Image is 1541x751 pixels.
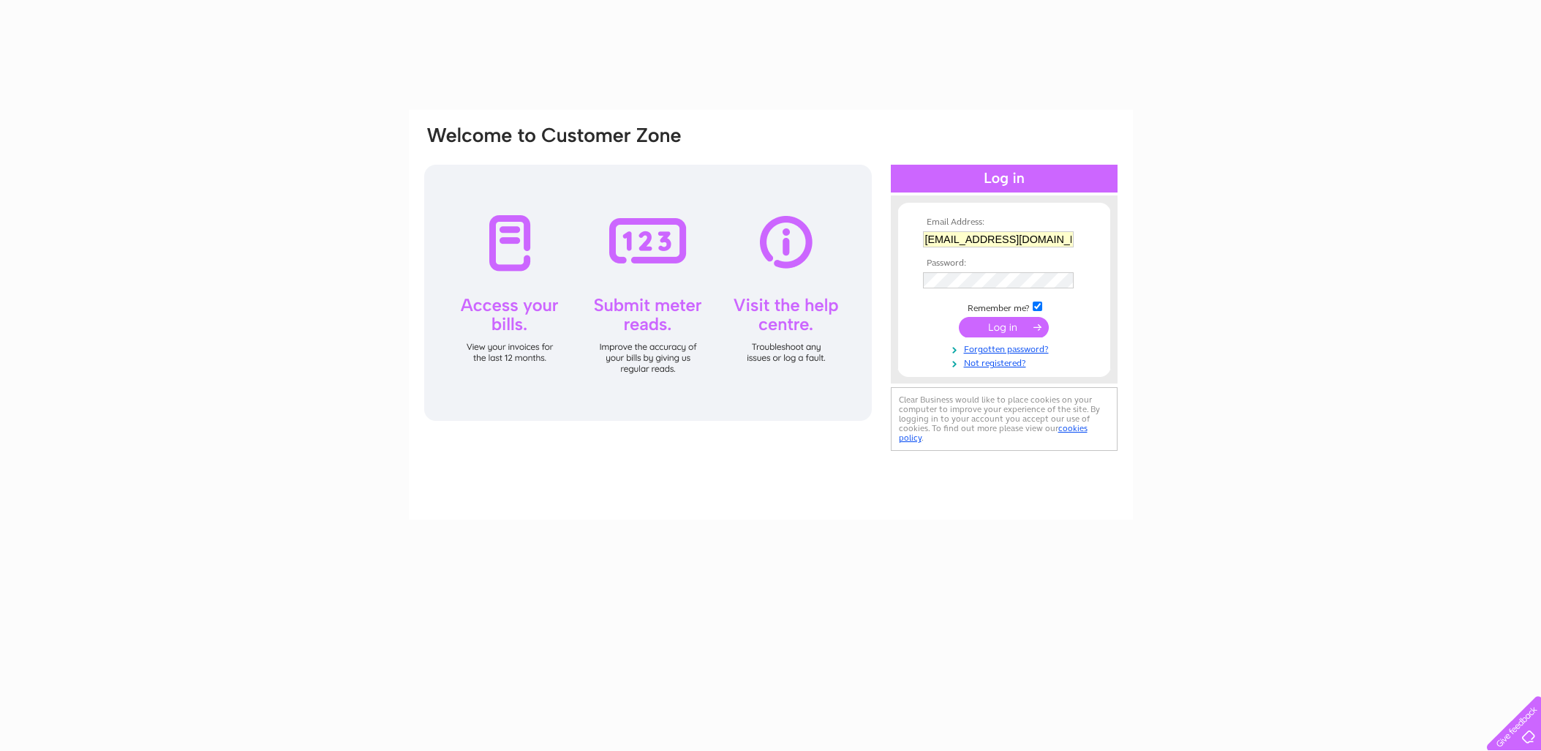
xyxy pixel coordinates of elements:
a: Not registered? [923,355,1089,369]
th: Email Address: [919,217,1089,228]
th: Password: [919,258,1089,269]
input: Submit [959,317,1049,337]
td: Remember me? [919,299,1089,314]
a: Forgotten password? [923,341,1089,355]
a: cookies policy [899,423,1088,443]
div: Clear Business would like to place cookies on your computer to improve your experience of the sit... [891,387,1118,451]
